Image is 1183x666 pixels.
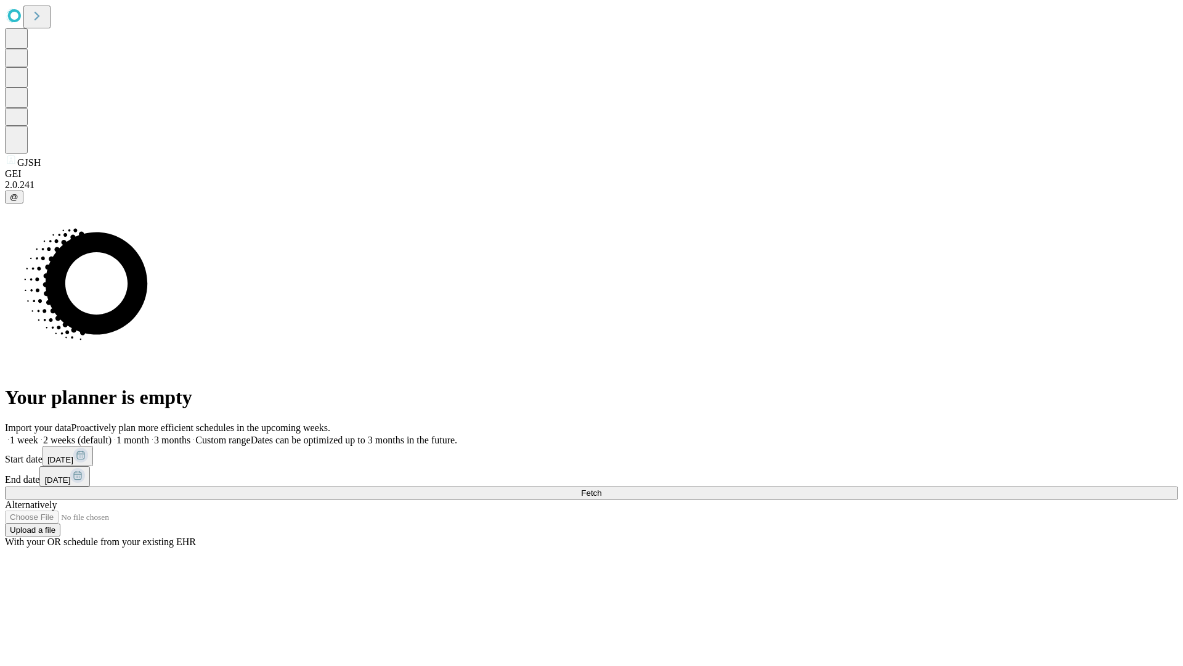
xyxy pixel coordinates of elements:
span: 1 month [116,435,149,445]
span: 2 weeks (default) [43,435,112,445]
div: End date [5,466,1178,487]
span: Custom range [195,435,250,445]
span: 1 week [10,435,38,445]
button: @ [5,191,23,203]
h1: Your planner is empty [5,386,1178,409]
div: GEI [5,168,1178,179]
span: Dates can be optimized up to 3 months in the future. [251,435,457,445]
span: [DATE] [47,455,73,464]
span: [DATE] [44,475,70,485]
div: Start date [5,446,1178,466]
span: @ [10,192,18,202]
div: 2.0.241 [5,179,1178,191]
span: GJSH [17,157,41,168]
span: Alternatively [5,499,57,510]
span: With your OR schedule from your existing EHR [5,536,196,547]
span: Fetch [581,488,601,498]
span: Import your data [5,422,71,433]
button: [DATE] [39,466,90,487]
button: [DATE] [43,446,93,466]
span: Proactively plan more efficient schedules in the upcoming weeks. [71,422,330,433]
button: Upload a file [5,524,60,536]
span: 3 months [154,435,190,445]
button: Fetch [5,487,1178,499]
